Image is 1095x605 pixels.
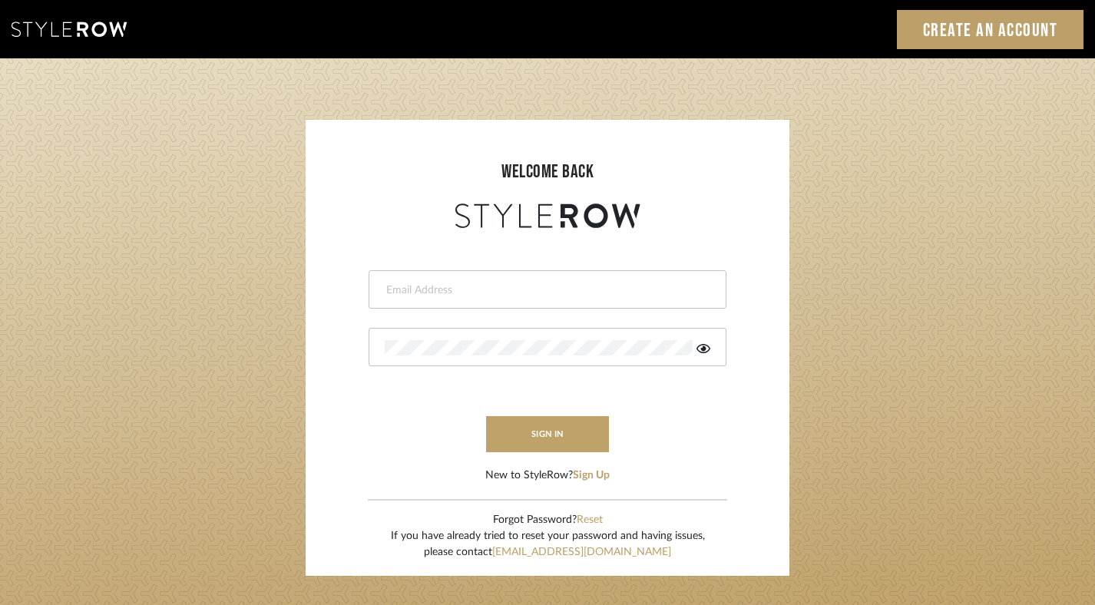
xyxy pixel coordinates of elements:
a: Create an Account [897,10,1084,49]
div: welcome back [321,158,774,186]
button: Sign Up [573,468,610,484]
div: Forgot Password? [391,512,705,528]
input: Email Address [385,283,706,298]
div: If you have already tried to reset your password and having issues, please contact [391,528,705,560]
button: sign in [486,416,609,452]
div: New to StyleRow? [485,468,610,484]
a: [EMAIL_ADDRESS][DOMAIN_NAME] [492,547,671,557]
button: Reset [577,512,603,528]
